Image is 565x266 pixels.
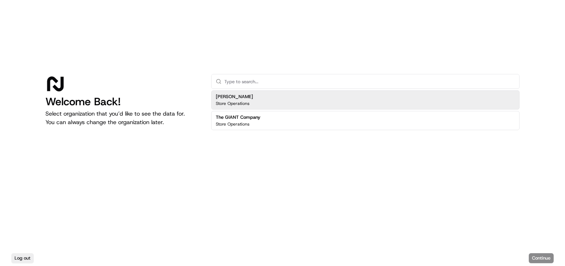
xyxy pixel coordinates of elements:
h1: Welcome Back! [45,95,200,108]
h2: [PERSON_NAME] [216,94,253,100]
h2: The GIANT Company [216,114,260,121]
p: Store Operations [216,101,249,106]
p: Select organization that you’d like to see the data for. You can always change the organization l... [45,110,200,127]
input: Type to search... [224,74,515,89]
div: Suggestions [211,89,520,132]
p: Store Operations [216,121,249,127]
button: Log out [11,253,34,263]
